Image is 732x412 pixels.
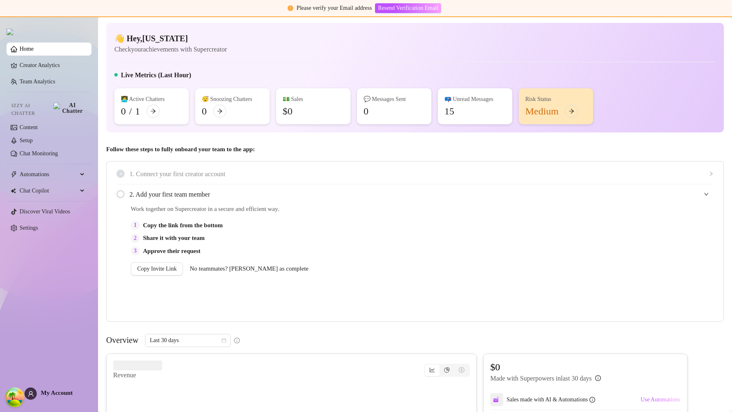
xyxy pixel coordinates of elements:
[550,204,714,309] iframe: Adding Team Members
[11,102,50,117] span: Izzy AI Chatter
[640,396,680,403] span: Use Automations
[150,108,156,114] span: arrow-right
[221,338,226,343] span: calendar
[143,235,205,241] strong: Share it with your team
[129,189,714,199] span: 2. Add your first team member
[490,360,600,374] article: $0
[114,33,227,44] h4: 👋 Hey, [US_STATE]
[234,338,240,343] span: info-circle
[150,334,226,347] span: Last 30 days
[297,4,372,13] div: Please verify your Email address
[20,168,78,181] span: Automations
[375,3,441,13] button: Resend Verification Email
[116,184,714,204] div: 2. Add your first team member
[20,124,38,130] a: Content
[129,169,714,179] span: 1. Connect your first creator account
[709,171,714,176] span: collapsed
[704,192,709,197] span: expanded
[640,393,681,406] button: Use Automations
[424,364,470,377] div: segmented control
[116,164,714,184] div: 1. Connect your first creator account
[364,105,368,118] div: 0
[444,367,450,373] span: pie-chart
[202,95,263,104] div: 😴 Snoozing Chatters
[283,95,344,104] div: 💵 Sales
[11,188,16,194] img: Chat Copilot
[283,105,292,118] div: $0
[288,5,293,11] span: exclamation-circle
[135,105,140,118] div: 1
[121,70,191,80] h5: Live Metrics (Last Hour)
[20,184,78,197] span: Chat Copilot
[378,5,438,11] span: Resend Verification Email
[137,266,176,272] span: Copy Invite Link
[131,204,530,214] span: Work together on Supercreator in a secure and efficient way.
[7,29,13,35] img: logo.svg
[106,334,138,346] article: Overview
[106,146,255,152] strong: Follow these steps to fully onboard your team to the app:
[202,105,207,118] div: 0
[114,44,227,54] article: Check your achievements with Supercreator
[54,103,85,114] img: AI Chatter
[20,208,70,215] a: Discover Viral Videos
[11,171,17,178] span: thunderbolt
[121,95,182,104] div: 👩‍💻 Active Chatters
[7,389,23,405] button: Open Tanstack query devtools
[525,95,587,104] div: Risk Status
[28,391,34,397] span: user
[444,105,454,118] div: 15
[20,78,55,85] a: Team Analytics
[569,108,574,114] span: arrow-right
[143,222,223,228] strong: Copy the link from the bottom
[459,367,464,373] span: dollar-circle
[113,370,162,380] article: Revenue
[20,137,33,143] a: Setup
[20,46,33,52] a: Home
[217,108,223,114] span: arrow-right
[131,234,140,243] div: 2
[595,375,601,381] span: info-circle
[131,246,140,255] div: 3
[490,374,591,383] article: Made with Superpowers in last 30 days
[493,396,500,403] img: svg%3e
[190,264,308,274] span: No teammates? [PERSON_NAME] as complete
[364,95,425,104] div: 💬 Messages Sent
[444,95,506,104] div: 📪 Unread Messages
[121,105,126,118] div: 0
[507,395,595,404] div: Sales made with AI & Automations
[41,390,73,396] span: My Account
[131,221,140,230] div: 1
[429,367,435,373] span: line-chart
[20,150,58,157] a: Chat Monitoring
[20,225,38,231] a: Settings
[589,397,595,403] span: info-circle
[143,248,201,254] strong: Approve their request
[131,262,183,275] button: Copy Invite Link
[20,59,85,72] a: Creator Analytics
